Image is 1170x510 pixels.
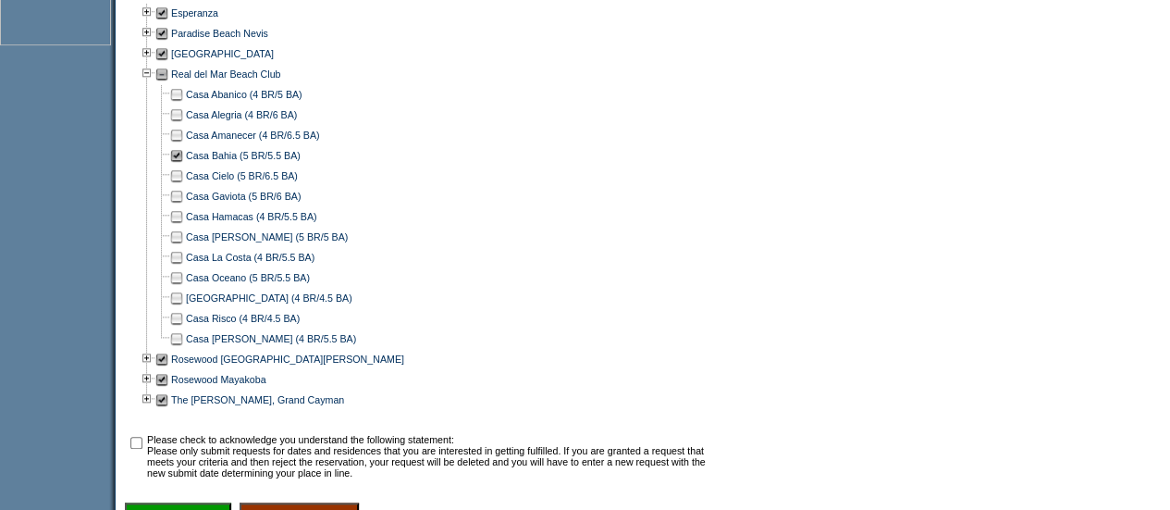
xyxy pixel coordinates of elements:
a: Casa [PERSON_NAME] (4 BR/5.5 BA) [186,333,356,344]
td: Please check to acknowledge you understand the following statement: Please only submit requests f... [147,434,710,479]
a: Casa La Costa (4 BR/5.5 BA) [186,252,314,263]
a: Casa Oceano (5 BR/5.5 BA) [186,272,310,283]
a: Casa Cielo (5 BR/6.5 BA) [186,170,298,181]
a: Casa Alegria (4 BR/6 BA) [186,109,297,120]
a: Paradise Beach Nevis [171,28,268,39]
a: Casa Bahia (5 BR/5.5 BA) [186,150,301,161]
a: Casa [PERSON_NAME] (5 BR/5 BA) [186,231,348,243]
a: [GEOGRAPHIC_DATA] [171,48,274,59]
a: [GEOGRAPHIC_DATA] (4 BR/4.5 BA) [186,292,352,304]
a: Rosewood [GEOGRAPHIC_DATA][PERSON_NAME] [171,354,404,365]
a: Casa Abanico (4 BR/5 BA) [186,89,302,100]
a: Esperanza [171,7,218,19]
a: Casa Hamacas (4 BR/5.5 BA) [186,211,317,222]
a: Rosewood Mayakoba [171,374,265,385]
a: Casa Gaviota (5 BR/6 BA) [186,191,301,202]
a: The [PERSON_NAME], Grand Cayman [171,394,344,405]
a: Casa Risco (4 BR/4.5 BA) [186,313,300,324]
a: Real del Mar Beach Club [171,68,280,80]
a: Casa Amanecer (4 BR/6.5 BA) [186,130,320,141]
